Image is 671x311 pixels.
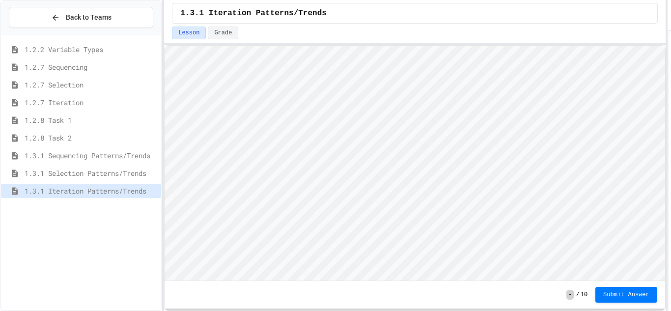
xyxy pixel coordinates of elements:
span: 1.2.7 Selection [25,80,157,90]
span: / [576,291,579,299]
button: Grade [208,27,238,39]
span: Back to Teams [66,12,112,23]
span: 1.2.7 Sequencing [25,62,157,72]
span: 1.3.1 Sequencing Patterns/Trends [25,150,157,161]
span: 1.3.1 Selection Patterns/Trends [25,168,157,178]
button: Back to Teams [9,7,153,28]
button: Lesson [172,27,206,39]
span: - [566,290,574,300]
span: 1.2.7 Iteration [25,97,157,108]
span: 1.3.1 Iteration Patterns/Trends [180,7,327,19]
span: 1.3.1 Iteration Patterns/Trends [25,186,157,196]
iframe: Snap! Programming Environment [165,46,665,281]
span: Submit Answer [603,291,649,299]
span: 1.2.8 Task 2 [25,133,157,143]
span: 10 [581,291,587,299]
span: 1.2.8 Task 1 [25,115,157,125]
button: Submit Answer [595,287,657,303]
span: 1.2.2 Variable Types [25,44,157,55]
